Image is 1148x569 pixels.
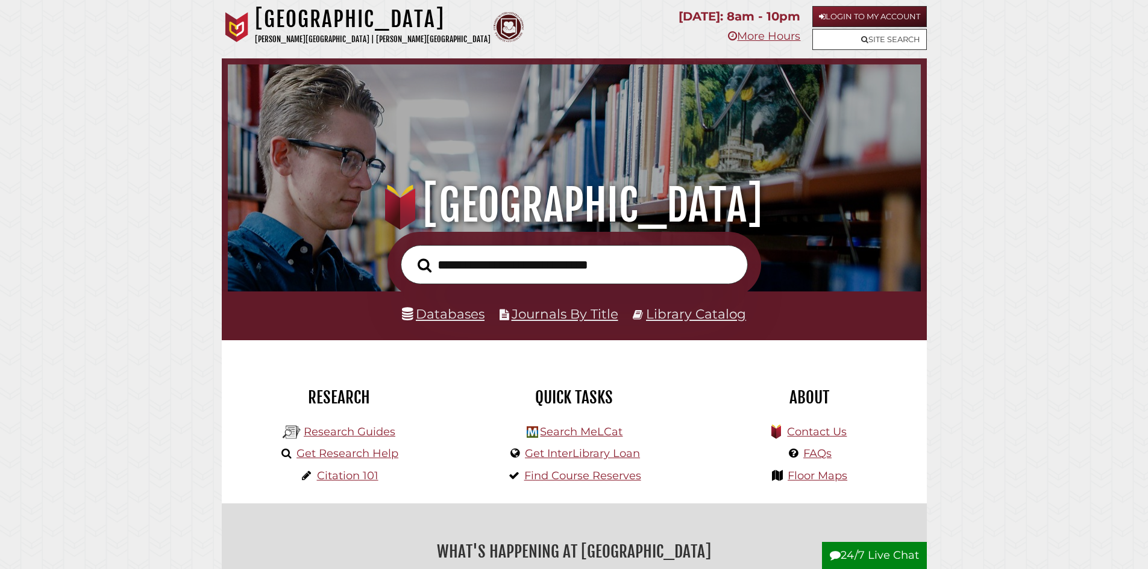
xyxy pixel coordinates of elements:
a: Site Search [812,29,927,50]
h2: What's Happening at [GEOGRAPHIC_DATA] [231,538,918,565]
button: Search [412,255,438,276]
a: FAQs [803,447,832,460]
a: Search MeLCat [540,425,623,438]
img: Calvin University [222,12,252,42]
a: More Hours [728,30,800,43]
h2: Research [231,387,448,408]
a: Contact Us [787,425,847,438]
img: Calvin Theological Seminary [494,12,524,42]
h2: Quick Tasks [466,387,683,408]
a: Library Catalog [646,306,746,322]
i: Search [418,258,431,273]
p: [DATE]: 8am - 10pm [679,6,800,27]
h1: [GEOGRAPHIC_DATA] [245,179,903,232]
h2: About [701,387,918,408]
a: Databases [402,306,485,322]
a: Get Research Help [296,447,398,460]
h1: [GEOGRAPHIC_DATA] [255,6,491,33]
a: Citation 101 [317,469,378,482]
a: Journals By Title [512,306,618,322]
p: [PERSON_NAME][GEOGRAPHIC_DATA] | [PERSON_NAME][GEOGRAPHIC_DATA] [255,33,491,46]
img: Hekman Library Logo [527,426,538,438]
a: Research Guides [304,425,395,438]
a: Floor Maps [788,469,847,482]
a: Find Course Reserves [524,469,641,482]
a: Get InterLibrary Loan [525,447,640,460]
a: Login to My Account [812,6,927,27]
img: Hekman Library Logo [283,423,301,441]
